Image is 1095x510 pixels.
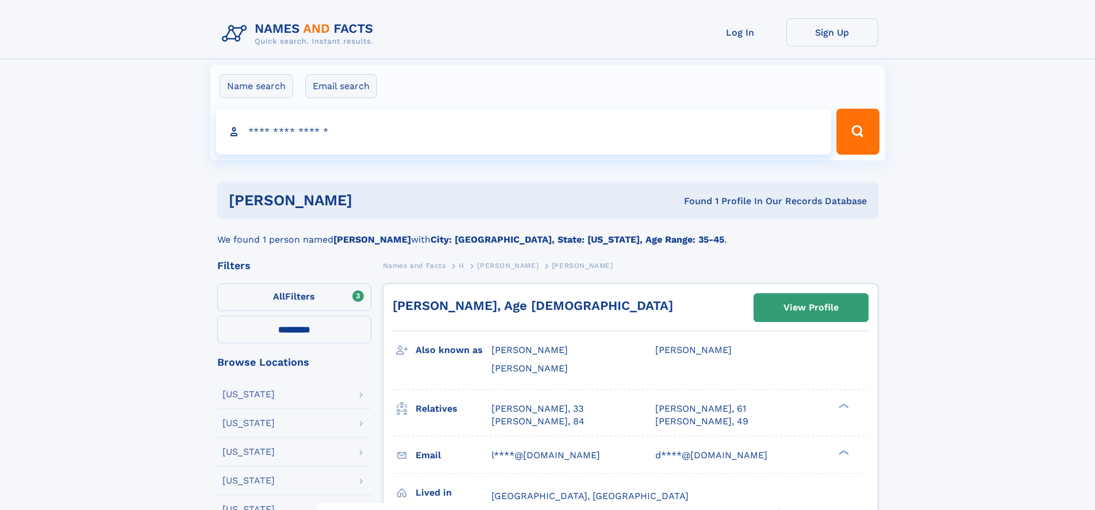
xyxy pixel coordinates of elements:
[491,344,568,355] span: [PERSON_NAME]
[518,195,867,208] div: Found 1 Profile In Our Records Database
[416,446,491,465] h3: Email
[273,291,285,302] span: All
[222,390,275,399] div: [US_STATE]
[217,357,371,367] div: Browse Locations
[222,419,275,428] div: [US_STATE]
[655,415,748,428] a: [PERSON_NAME], 49
[459,258,464,273] a: H
[222,476,275,485] div: [US_STATE]
[459,262,464,270] span: H
[220,74,293,98] label: Name search
[477,258,539,273] a: [PERSON_NAME]
[217,219,878,247] div: We found 1 person named with .
[786,18,878,47] a: Sign Up
[783,294,839,321] div: View Profile
[222,447,275,457] div: [US_STATE]
[836,109,879,155] button: Search Button
[655,344,732,355] span: [PERSON_NAME]
[416,340,491,360] h3: Also known as
[229,193,518,208] h1: [PERSON_NAME]
[393,298,673,313] a: [PERSON_NAME], Age [DEMOGRAPHIC_DATA]
[754,294,868,321] a: View Profile
[305,74,377,98] label: Email search
[491,490,689,501] span: [GEOGRAPHIC_DATA], [GEOGRAPHIC_DATA]
[491,363,568,374] span: [PERSON_NAME]
[383,258,446,273] a: Names and Facts
[217,18,383,49] img: Logo Names and Facts
[836,402,850,409] div: ❯
[836,448,850,456] div: ❯
[217,283,371,311] label: Filters
[217,260,371,271] div: Filters
[552,262,613,270] span: [PERSON_NAME]
[477,262,539,270] span: [PERSON_NAME]
[416,399,491,419] h3: Relatives
[333,234,411,245] b: [PERSON_NAME]
[491,415,585,428] a: [PERSON_NAME], 84
[431,234,724,245] b: City: [GEOGRAPHIC_DATA], State: [US_STATE], Age Range: 35-45
[694,18,786,47] a: Log In
[216,109,832,155] input: search input
[491,402,583,415] a: [PERSON_NAME], 33
[416,483,491,503] h3: Lived in
[655,402,746,415] a: [PERSON_NAME], 61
